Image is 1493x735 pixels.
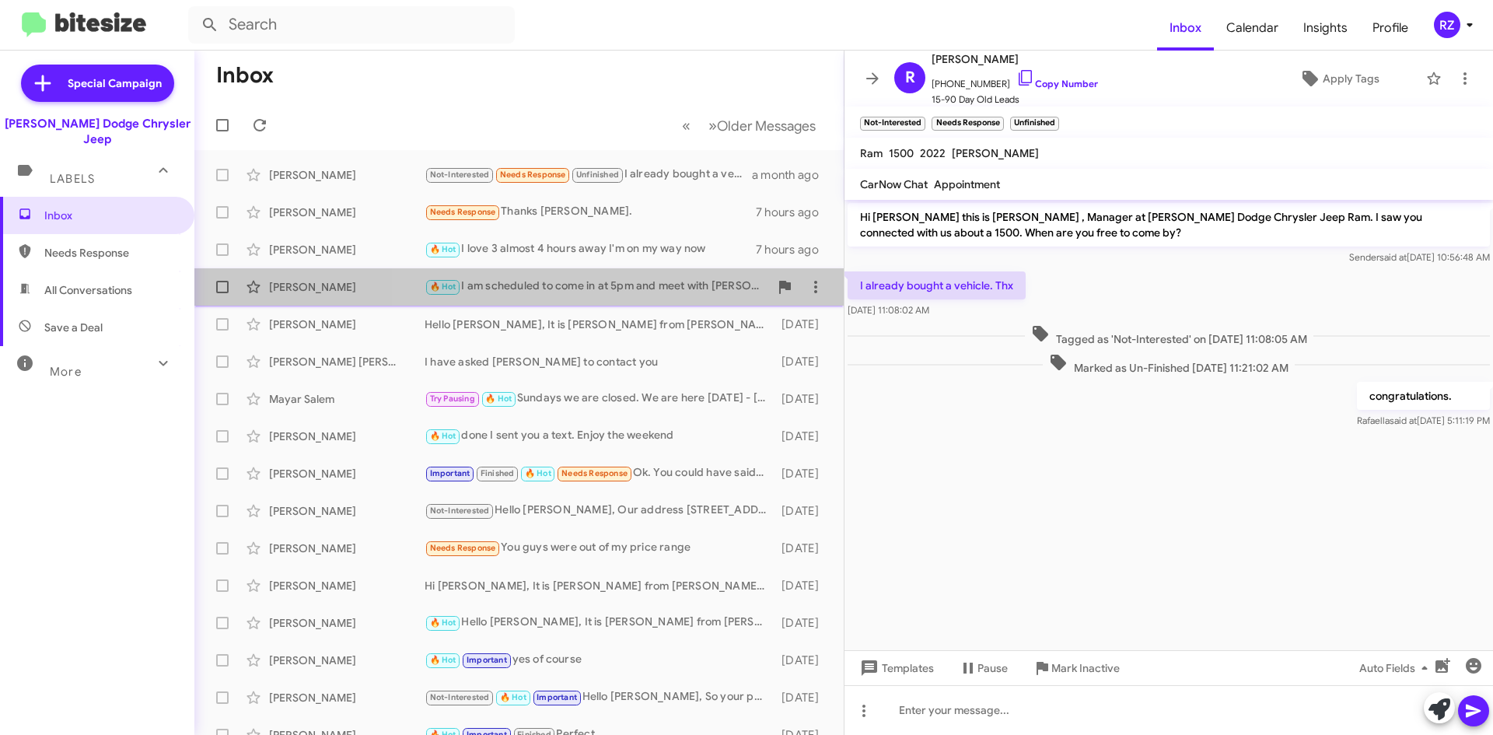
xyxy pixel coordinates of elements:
[860,117,925,131] small: Not-Interested
[1434,12,1460,38] div: RZ
[576,170,619,180] span: Unfinished
[1357,382,1490,410] p: congratulations.
[269,541,425,556] div: [PERSON_NAME]
[425,464,774,482] div: Ok. You could have said that over wish you the best.
[1349,251,1490,263] span: Sender [DATE] 10:56:48 AM
[561,468,628,478] span: Needs Response
[756,242,831,257] div: 7 hours ago
[68,75,162,91] span: Special Campaign
[1020,654,1132,682] button: Mark Inactive
[216,63,274,88] h1: Inbox
[425,166,752,184] div: I already bought a vehicle. Thx
[857,654,934,682] span: Templates
[44,208,177,223] span: Inbox
[848,203,1490,247] p: Hi [PERSON_NAME] this is [PERSON_NAME] , Manager at [PERSON_NAME] Dodge Chrysler Jeep Ram. I saw ...
[500,170,566,180] span: Needs Response
[946,654,1020,682] button: Pause
[430,692,490,702] span: Not-Interested
[425,688,774,706] div: Hello [PERSON_NAME], So your payoff is approximately $28000.00, your lease is not up until [DATE]...
[425,240,756,258] div: I love 3 almost 4 hours away I'm on my way now
[425,427,774,445] div: done I sent you a text. Enjoy the weekend
[752,167,831,183] div: a month ago
[430,394,475,404] span: Try Pausing
[425,317,774,332] div: Hello [PERSON_NAME], It is [PERSON_NAME] from [PERSON_NAME]. Someone will contact you [DATE] afte...
[269,354,425,369] div: [PERSON_NAME] [PERSON_NAME]
[1360,5,1421,51] a: Profile
[430,431,456,441] span: 🔥 Hot
[269,653,425,668] div: [PERSON_NAME]
[1043,353,1295,376] span: Marked as Un-Finished [DATE] 11:21:02 AM
[269,578,425,593] div: [PERSON_NAME]
[269,317,425,332] div: [PERSON_NAME]
[430,655,456,665] span: 🔥 Hot
[1010,117,1059,131] small: Unfinished
[1259,65,1418,93] button: Apply Tags
[485,394,512,404] span: 🔥 Hot
[425,502,774,520] div: Hello [PERSON_NAME], Our address [STREET_ADDRESS] so we are not in [DATE], Blue Law.
[844,654,946,682] button: Templates
[50,172,95,186] span: Labels
[717,117,816,135] span: Older Messages
[1291,5,1360,51] span: Insights
[1390,415,1417,426] span: said at
[848,271,1026,299] p: I already bought a vehicle. Thx
[774,317,831,332] div: [DATE]
[44,245,177,261] span: Needs Response
[50,365,82,379] span: More
[425,203,756,221] div: Thanks [PERSON_NAME].
[425,539,774,557] div: You guys were out of my price range
[425,278,769,296] div: I am scheduled to come in at 5pm and meet with [PERSON_NAME]
[269,205,425,220] div: [PERSON_NAME]
[269,429,425,444] div: [PERSON_NAME]
[682,116,691,135] span: «
[774,391,831,407] div: [DATE]
[537,692,577,702] span: Important
[932,50,1098,68] span: [PERSON_NAME]
[673,110,700,142] button: Previous
[269,279,425,295] div: [PERSON_NAME]
[1323,65,1379,93] span: Apply Tags
[1347,654,1446,682] button: Auto Fields
[774,541,831,556] div: [DATE]
[425,578,774,593] div: Hi [PERSON_NAME], It is [PERSON_NAME] from [PERSON_NAME] in [GEOGRAPHIC_DATA]. I do not see a spe...
[1214,5,1291,51] a: Calendar
[430,244,456,254] span: 🔥 Hot
[500,692,526,702] span: 🔥 Hot
[1357,415,1490,426] span: Rafaella [DATE] 5:11:19 PM
[934,177,1000,191] span: Appointment
[860,177,928,191] span: CarNow Chat
[425,614,774,632] div: Hello [PERSON_NAME], It is [PERSON_NAME] from [PERSON_NAME] [GEOGRAPHIC_DATA]. Are you ready to c...
[1051,654,1120,682] span: Mark Inactive
[269,242,425,257] div: [PERSON_NAME]
[673,110,825,142] nav: Page navigation example
[848,304,929,316] span: [DATE] 11:08:02 AM
[756,205,831,220] div: 7 hours ago
[699,110,825,142] button: Next
[1157,5,1214,51] a: Inbox
[1359,654,1434,682] span: Auto Fields
[1421,12,1476,38] button: RZ
[269,503,425,519] div: [PERSON_NAME]
[860,146,883,160] span: Ram
[932,92,1098,107] span: 15-90 Day Old Leads
[1379,251,1407,263] span: said at
[269,391,425,407] div: Mayar Salem
[430,468,470,478] span: Important
[430,282,456,292] span: 🔥 Hot
[430,170,490,180] span: Not-Interested
[44,320,103,335] span: Save a Deal
[269,466,425,481] div: [PERSON_NAME]
[774,690,831,705] div: [DATE]
[525,468,551,478] span: 🔥 Hot
[269,690,425,705] div: [PERSON_NAME]
[932,117,1003,131] small: Needs Response
[1016,78,1098,89] a: Copy Number
[44,282,132,298] span: All Conversations
[430,618,456,628] span: 🔥 Hot
[774,578,831,593] div: [DATE]
[467,655,507,665] span: Important
[21,65,174,102] a: Special Campaign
